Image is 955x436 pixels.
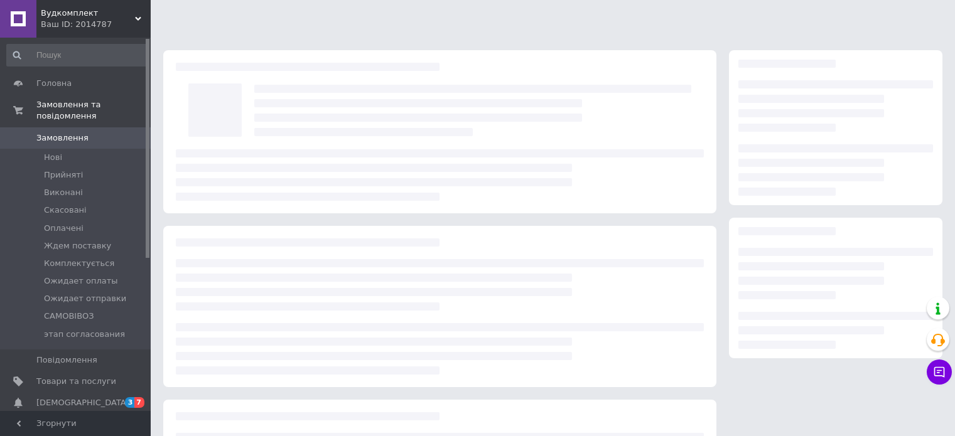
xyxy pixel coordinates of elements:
span: Ждем поставку [44,240,111,252]
input: Пошук [6,44,148,66]
span: Товари та послуги [36,376,116,387]
span: Головна [36,78,72,89]
span: Вудкомплект [41,8,135,19]
span: САМОВІВОЗ [44,311,94,322]
span: Замовлення [36,132,89,144]
span: Повідомлення [36,354,97,366]
span: Виконані [44,187,83,198]
span: [DEMOGRAPHIC_DATA] [36,397,129,408]
span: Замовлення та повідомлення [36,99,151,122]
span: Оплачені [44,223,84,234]
span: Нові [44,152,62,163]
span: Комплектується [44,258,114,269]
div: Ваш ID: 2014787 [41,19,151,30]
span: 3 [125,397,135,408]
span: 7 [134,397,144,408]
span: Скасовані [44,205,87,216]
span: Ожидает отправки [44,293,126,304]
span: этап согласования [44,329,125,340]
button: Чат з покупцем [927,359,952,385]
span: Ожидает оплаты [44,275,118,287]
span: Прийняті [44,169,83,181]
